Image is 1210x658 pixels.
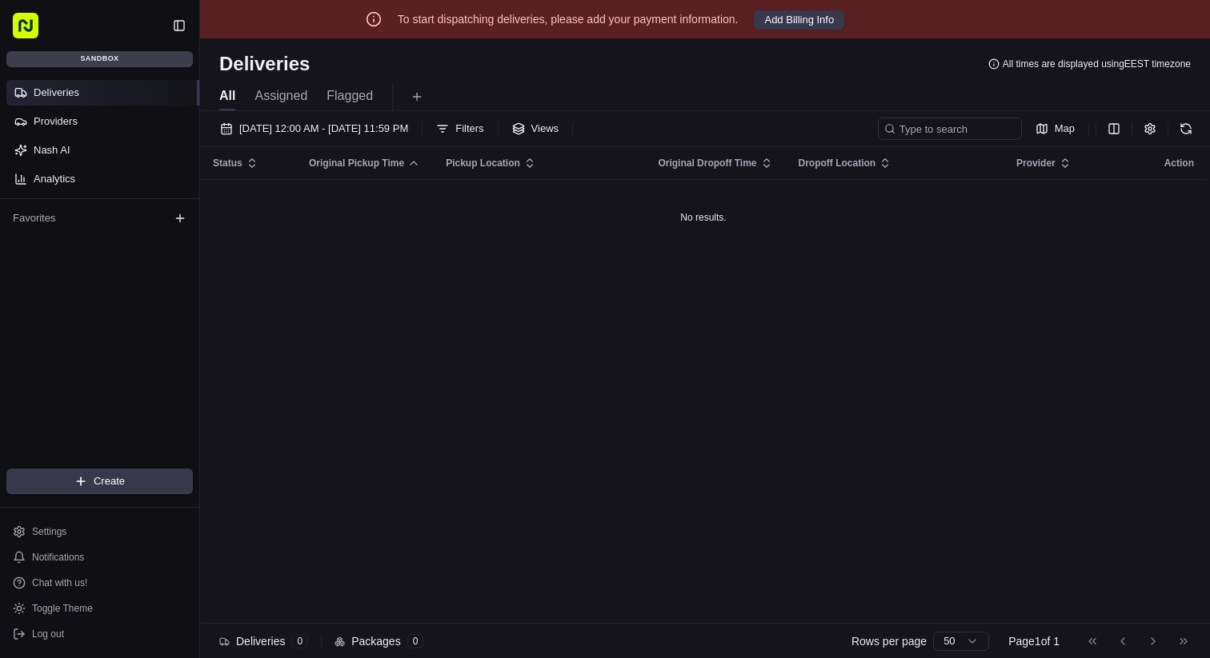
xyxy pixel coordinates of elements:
[239,122,408,136] span: [DATE] 12:00 AM - [DATE] 11:59 PM
[6,109,199,134] a: Providers
[1003,58,1191,70] span: All times are displayed using EEST timezone
[6,80,199,106] a: Deliveries
[32,525,66,538] span: Settings
[398,11,739,27] p: To start dispatching deliveries, please add your payment information.
[309,157,404,169] span: Original Pickup Time
[94,474,125,489] span: Create
[531,122,559,136] span: Views
[34,86,79,100] span: Deliveries
[6,469,193,494] button: Create
[505,118,566,140] button: Views
[254,86,307,106] span: Assigned
[6,572,193,594] button: Chat with us!
[6,138,199,163] a: Nash AI
[1175,118,1197,140] button: Refresh
[6,166,199,192] a: Analytics
[1016,157,1056,169] span: Provider
[32,628,64,640] span: Log out
[1028,118,1082,140] button: Map
[32,602,93,615] span: Toggle Theme
[878,118,1022,140] input: Type to search
[429,118,491,140] button: Filters
[206,211,1200,224] div: No results.
[327,86,373,106] span: Flagged
[34,172,75,186] span: Analytics
[658,157,756,169] span: Original Dropoff Time
[32,551,84,564] span: Notifications
[219,51,310,77] h1: Deliveries
[34,143,70,158] span: Nash AI
[1164,157,1194,169] div: Action
[6,51,193,67] div: sandbox
[1008,633,1060,649] div: Page 1 of 1
[6,597,193,620] button: Toggle Theme
[6,205,193,231] div: Favorites
[213,118,415,140] button: [DATE] 12:00 AM - [DATE] 11:59 PM
[219,86,235,106] span: All
[291,634,308,648] div: 0
[34,114,78,129] span: Providers
[851,633,927,649] p: Rows per page
[219,633,308,649] div: Deliveries
[407,634,424,648] div: 0
[6,623,193,645] button: Log out
[455,122,483,136] span: Filters
[6,520,193,543] button: Settings
[335,633,423,649] div: Packages
[1055,122,1075,136] span: Map
[799,157,876,169] span: Dropoff Location
[6,546,193,568] button: Notifications
[213,157,242,169] span: Status
[32,576,87,589] span: Chat with us!
[754,10,844,30] button: Add Billing Info
[446,157,520,169] span: Pickup Location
